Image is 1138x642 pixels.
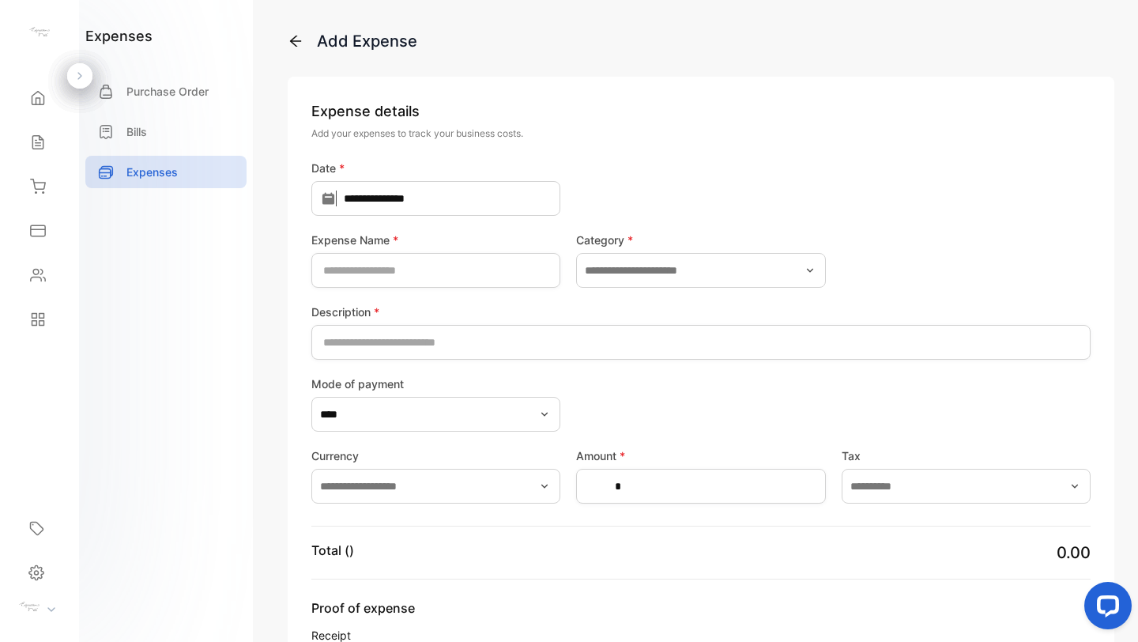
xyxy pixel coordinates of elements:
label: Date [311,160,560,176]
label: Expense Name [311,232,560,248]
p: Bills [126,123,147,140]
a: Bills [85,115,247,148]
label: Currency [311,448,560,464]
p: Expenses [126,164,178,180]
a: Expenses [85,156,247,188]
label: Description [311,304,1091,320]
p: Purchase Order [126,83,209,100]
img: profile [17,595,41,619]
p: Expense details [311,100,1091,122]
label: Mode of payment [311,376,560,392]
h1: expenses [85,25,153,47]
span: Proof of expense [311,599,1091,617]
p: Add your expenses to track your business costs. [311,127,1091,141]
iframe: LiveChat chat widget [1072,576,1138,642]
div: Add Expense [317,29,417,53]
a: Purchase Order [85,75,247,108]
label: Tax [842,448,1091,464]
span: 0.00 [1057,543,1091,562]
label: Category [576,232,825,248]
p: Total () [311,541,354,560]
label: Amount [576,448,825,464]
img: logo [28,21,51,44]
